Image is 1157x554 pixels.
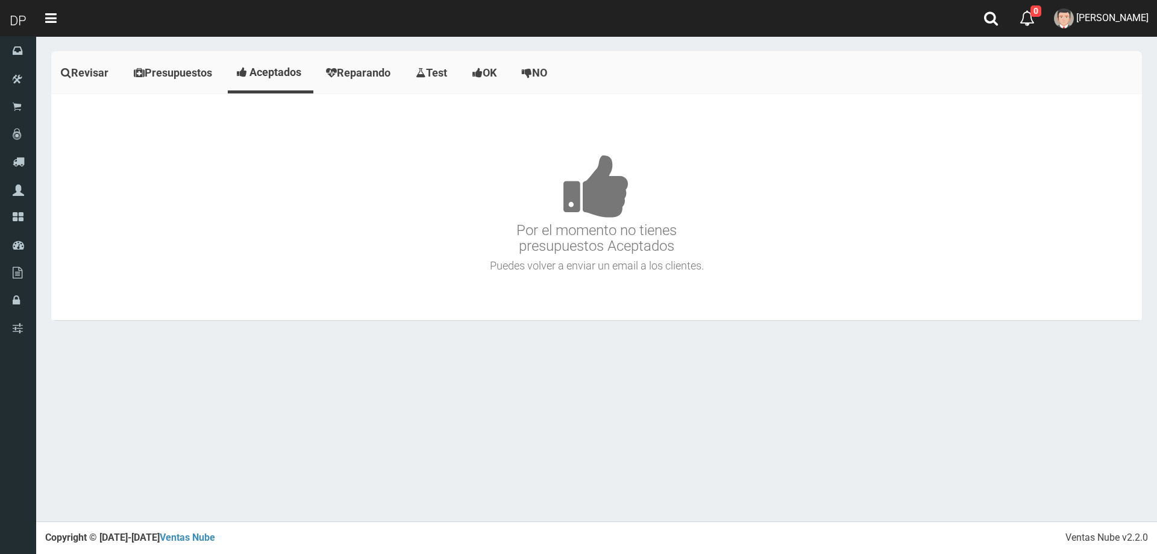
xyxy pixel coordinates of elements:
a: Presupuestos [124,54,225,92]
strong: Copyright © [DATE]-[DATE] [45,532,215,543]
h4: Puedes volver a enviar un email a los clientes. [54,260,1139,272]
span: 0 [1030,5,1041,17]
img: User Image [1054,8,1074,28]
a: Test [406,54,460,92]
span: Test [426,66,447,79]
a: OK [463,54,509,92]
div: Ventas Nube v2.2.0 [1065,531,1148,545]
a: NO [512,54,560,92]
span: Aceptados [249,66,301,78]
span: Reparando [337,66,390,79]
span: OK [483,66,497,79]
a: Ventas Nube [160,532,215,543]
span: [PERSON_NAME] [1076,12,1149,24]
a: Revisar [51,54,121,92]
span: NO [532,66,547,79]
h3: Por el momento no tienes presupuestos Aceptados [54,118,1139,254]
a: Reparando [316,54,403,92]
span: Revisar [71,66,108,79]
span: Presupuestos [145,66,212,79]
a: Aceptados [228,54,313,90]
